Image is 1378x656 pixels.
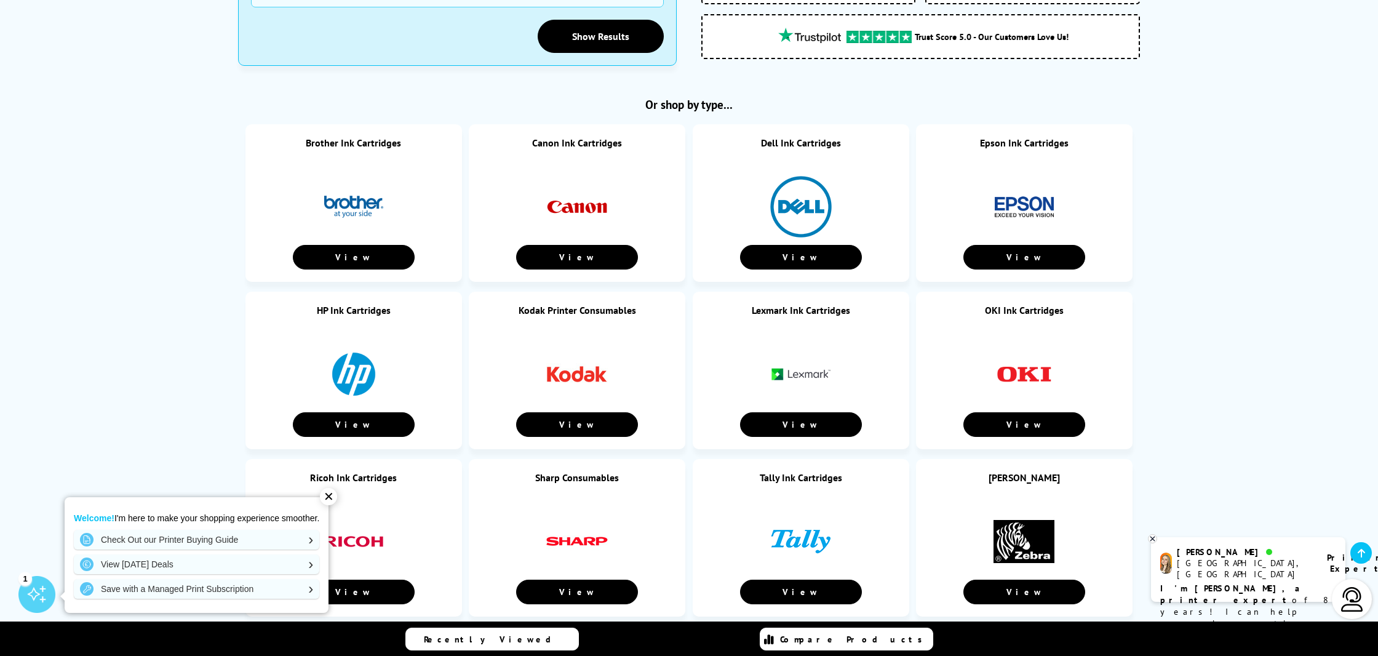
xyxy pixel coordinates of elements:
[980,137,1069,149] a: Epson Ink Cartridges
[323,176,384,238] img: Brother Ink Cartridges
[293,412,415,437] a: View
[1340,587,1364,612] img: user-headset-light.svg
[546,343,608,405] img: Kodak Printer Consumables
[74,513,319,524] p: I'm here to make your shopping experience smoother.
[780,634,929,645] span: Compare Products
[74,513,114,523] strong: Welcome!
[546,176,608,238] img: Canon Ink Cartridges
[770,511,832,572] img: Tally Ink Cartridges
[405,628,579,650] a: Recently Viewed
[761,137,841,149] a: Dell Ink Cartridges
[770,343,832,405] img: Lexmark Ink Cartridges
[752,304,850,316] a: Lexmark Ink Cartridges
[740,580,862,604] a: View
[538,20,664,53] a: Show Results
[846,31,912,43] img: trustpilot rating
[1160,583,1304,606] b: I'm [PERSON_NAME], a printer expert
[18,572,32,585] div: 1
[770,176,832,238] img: Dell Ink Cartridges
[1177,546,1312,558] div: [PERSON_NAME]
[546,511,608,572] img: Sharp Consumables
[516,580,638,604] a: View
[238,97,1140,112] h2: Or shop by type...
[519,304,636,316] a: Kodak Printer Consumables
[424,634,564,645] span: Recently Viewed
[994,343,1055,405] img: OKI Ink Cartridges
[74,579,319,599] a: Save with a Managed Print Subscription
[323,511,384,572] img: Ricoh Ink Cartridges
[915,31,1069,42] span: Trust Score 5.0 - Our Customers Love Us!
[1160,583,1336,641] p: of 8 years! I can help you choose the right product
[740,412,862,437] a: View
[323,343,384,405] img: HP Ink Cartridges
[293,245,415,270] a: View
[760,628,933,650] a: Compare Products
[317,304,391,316] a: HP Ink Cartridges
[994,176,1055,238] img: Epson Ink Cartridges
[535,471,619,484] a: Sharp Consumables
[1177,558,1312,580] div: [GEOGRAPHIC_DATA], [GEOGRAPHIC_DATA]
[74,554,319,574] a: View [DATE] Deals
[773,28,846,43] img: trustpilot rating
[740,245,862,270] a: View
[985,304,1064,316] a: OKI Ink Cartridges
[994,511,1055,572] img: Zebra Ribbons
[320,488,337,505] div: ✕
[963,412,1085,437] a: View
[989,471,1060,484] a: [PERSON_NAME]
[760,471,842,484] a: Tally Ink Cartridges
[293,580,415,604] a: View
[963,580,1085,604] a: View
[74,530,319,550] a: Check Out our Printer Buying Guide
[516,412,638,437] a: View
[532,137,622,149] a: Canon Ink Cartridges
[310,471,397,484] a: Ricoh Ink Cartridges
[963,245,1085,270] a: View
[1160,553,1172,574] img: amy-livechat.png
[516,245,638,270] a: View
[306,137,401,149] a: Brother Ink Cartridges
